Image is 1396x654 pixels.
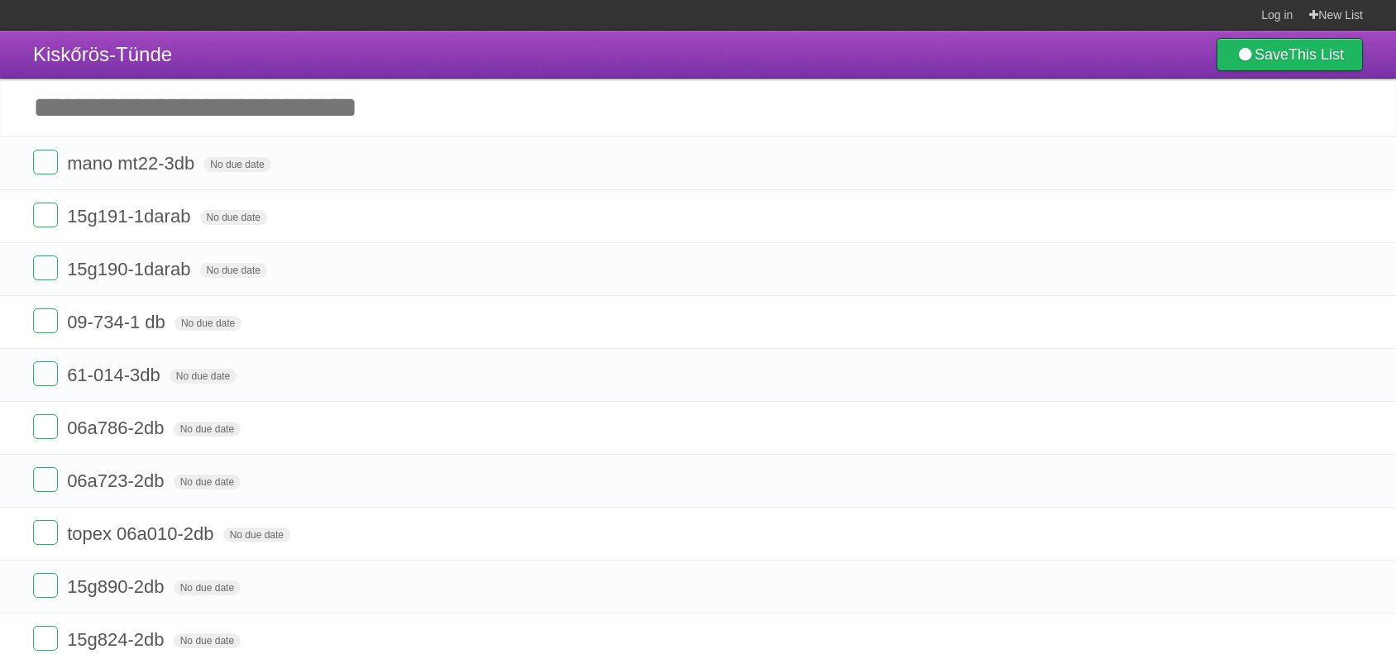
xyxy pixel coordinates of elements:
span: 15g190-1darab [67,259,194,279]
a: SaveThis List [1217,38,1363,71]
label: Done [33,414,58,439]
span: 09-734-1 db [67,312,170,332]
span: 61-014-3db [67,365,165,385]
span: 15g824-2db [67,629,168,650]
label: Done [33,573,58,598]
span: topex 06a010-2db [67,523,218,544]
label: Done [33,255,58,280]
span: No due date [170,369,237,384]
label: Done [33,308,58,333]
span: 15g191-1darab [67,206,194,227]
label: Done [33,150,58,174]
label: Done [33,361,58,386]
label: Done [33,203,58,227]
label: Done [33,520,58,545]
span: 06a723-2db [67,470,168,491]
span: No due date [174,475,241,489]
span: Kiskőrös-Tünde [33,43,172,65]
span: mano mt22-3db [67,153,198,174]
span: 06a786-2db [67,418,168,438]
span: No due date [203,157,270,172]
span: No due date [174,580,241,595]
span: No due date [174,316,241,331]
b: This List [1288,46,1344,63]
span: No due date [200,210,267,225]
span: No due date [174,422,241,437]
span: No due date [223,527,290,542]
span: No due date [174,633,241,648]
span: 15g890-2db [67,576,168,597]
span: No due date [200,263,267,278]
label: Done [33,626,58,651]
label: Done [33,467,58,492]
